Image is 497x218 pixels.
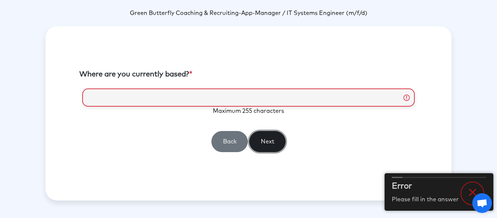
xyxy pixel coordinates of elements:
[472,193,492,213] a: Open chat
[79,69,192,80] label: Where are you currently based?
[130,10,239,16] span: Green Butterfly Coaching & Recruiting
[392,180,459,193] h2: Error
[241,10,367,16] span: App-Manager / IT Systems Engineer (m/f/d)
[392,195,459,204] p: Please fill in the answer
[45,9,452,17] p: -
[249,131,286,152] button: Next
[82,107,415,115] p: Maximum 255 characters
[211,131,248,152] button: Back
